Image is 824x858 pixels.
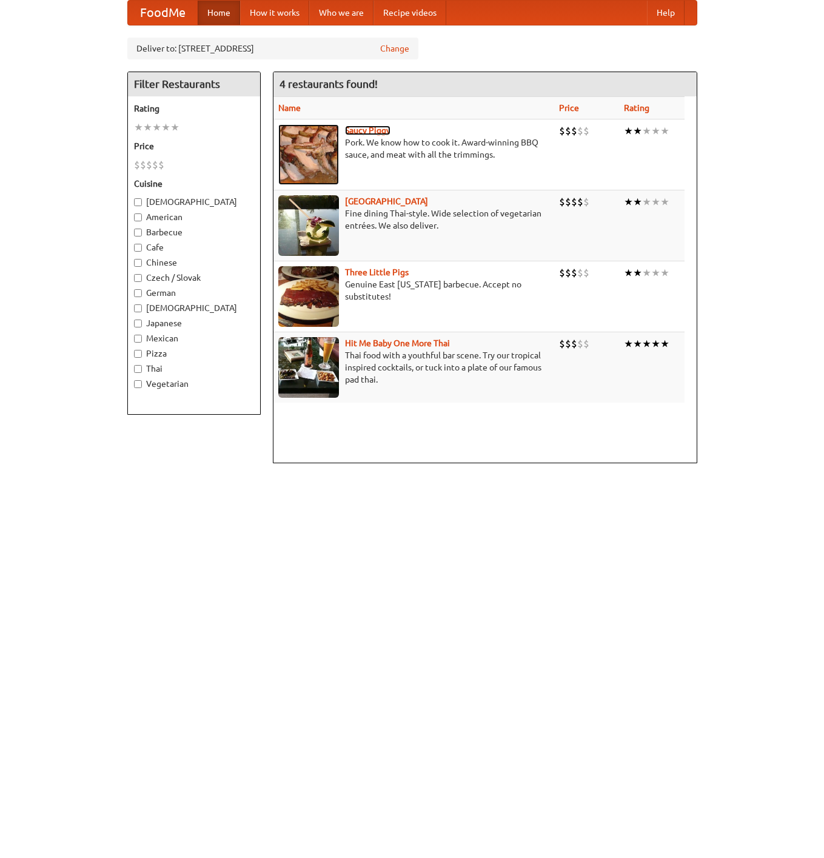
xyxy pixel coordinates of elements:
[134,347,254,360] label: Pizza
[146,158,152,172] li: $
[651,195,660,209] li: ★
[134,363,254,375] label: Thai
[134,102,254,115] h5: Rating
[642,266,651,280] li: ★
[128,72,260,96] h4: Filter Restaurants
[152,158,158,172] li: $
[134,287,254,299] label: German
[345,126,390,135] a: Saucy Piggy
[583,195,589,209] li: $
[134,121,143,134] li: ★
[565,337,571,350] li: $
[651,266,660,280] li: ★
[278,278,550,303] p: Genuine East [US_STATE] barbecue. Accept no substitutes!
[134,256,254,269] label: Chinese
[583,124,589,138] li: $
[633,124,642,138] li: ★
[647,1,685,25] a: Help
[345,196,428,206] a: [GEOGRAPHIC_DATA]
[345,267,409,277] a: Three Little Pigs
[278,207,550,232] p: Fine dining Thai-style. Wide selection of vegetarian entrées. We also deliver.
[134,332,254,344] label: Mexican
[170,121,179,134] li: ★
[624,266,633,280] li: ★
[278,136,550,161] p: Pork. We know how to cook it. Award-winning BBQ sauce, and meat with all the trimmings.
[345,338,450,348] b: Hit Me Baby One More Thai
[134,198,142,206] input: [DEMOGRAPHIC_DATA]
[559,266,565,280] li: $
[134,196,254,208] label: [DEMOGRAPHIC_DATA]
[278,266,339,327] img: littlepigs.jpg
[134,158,140,172] li: $
[624,103,649,113] a: Rating
[278,349,550,386] p: Thai food with a youthful bar scene. Try our tropical inspired cocktails, or tuck into a plate of...
[373,1,446,25] a: Recipe videos
[309,1,373,25] a: Who we are
[624,124,633,138] li: ★
[280,78,378,90] ng-pluralize: 4 restaurants found!
[134,378,254,390] label: Vegetarian
[559,103,579,113] a: Price
[134,244,142,252] input: Cafe
[143,121,152,134] li: ★
[583,266,589,280] li: $
[278,103,301,113] a: Name
[134,380,142,388] input: Vegetarian
[134,317,254,329] label: Japanese
[134,304,142,312] input: [DEMOGRAPHIC_DATA]
[583,337,589,350] li: $
[278,195,339,256] img: satay.jpg
[633,266,642,280] li: ★
[565,195,571,209] li: $
[134,213,142,221] input: American
[571,266,577,280] li: $
[128,1,198,25] a: FoodMe
[577,266,583,280] li: $
[380,42,409,55] a: Change
[134,350,142,358] input: Pizza
[134,335,142,343] input: Mexican
[624,195,633,209] li: ★
[660,337,669,350] li: ★
[565,266,571,280] li: $
[134,274,142,282] input: Czech / Slovak
[565,124,571,138] li: $
[134,302,254,314] label: [DEMOGRAPHIC_DATA]
[278,337,339,398] img: babythai.jpg
[140,158,146,172] li: $
[642,337,651,350] li: ★
[134,259,142,267] input: Chinese
[559,337,565,350] li: $
[134,211,254,223] label: American
[624,337,633,350] li: ★
[134,365,142,373] input: Thai
[642,195,651,209] li: ★
[134,140,254,152] h5: Price
[559,124,565,138] li: $
[571,337,577,350] li: $
[127,38,418,59] div: Deliver to: [STREET_ADDRESS]
[161,121,170,134] li: ★
[152,121,161,134] li: ★
[278,124,339,185] img: saucy.jpg
[134,226,254,238] label: Barbecue
[134,272,254,284] label: Czech / Slovak
[571,124,577,138] li: $
[651,124,660,138] li: ★
[633,337,642,350] li: ★
[198,1,240,25] a: Home
[577,337,583,350] li: $
[134,229,142,236] input: Barbecue
[577,195,583,209] li: $
[559,195,565,209] li: $
[134,289,142,297] input: German
[651,337,660,350] li: ★
[660,195,669,209] li: ★
[240,1,309,25] a: How it works
[642,124,651,138] li: ★
[134,320,142,327] input: Japanese
[577,124,583,138] li: $
[660,266,669,280] li: ★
